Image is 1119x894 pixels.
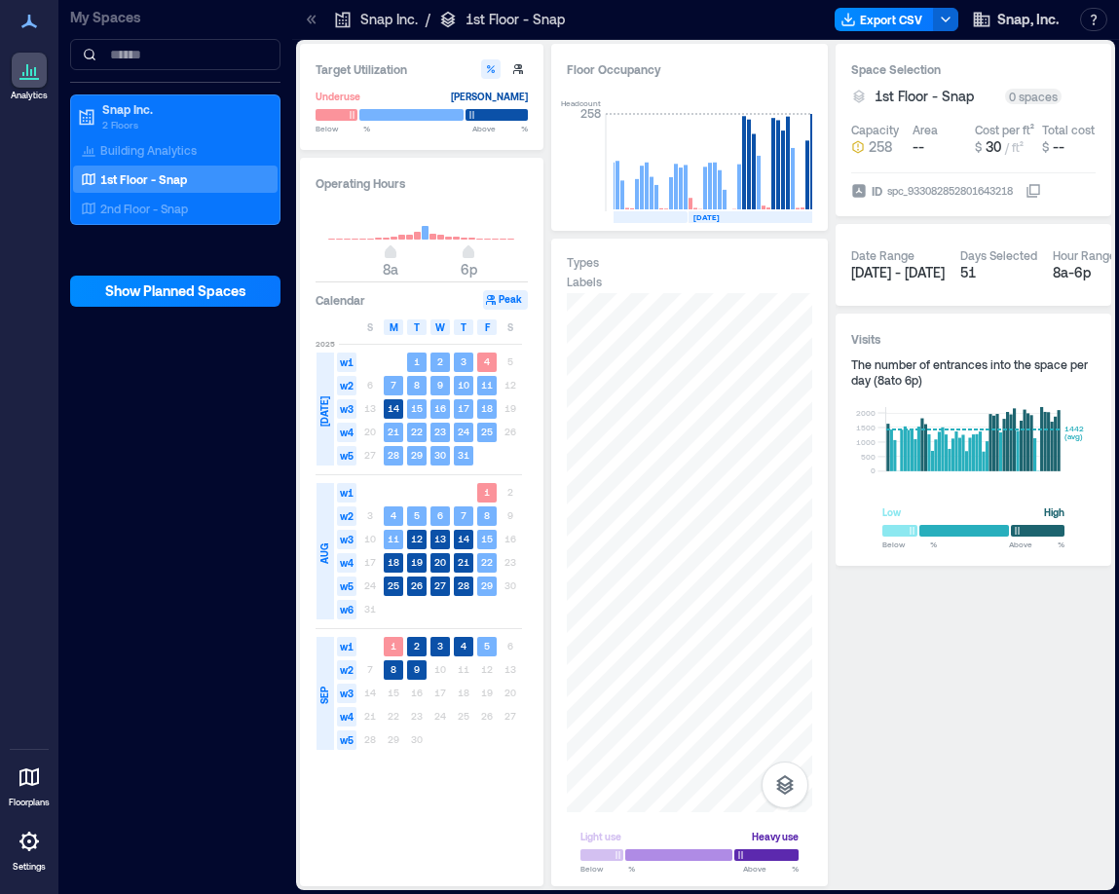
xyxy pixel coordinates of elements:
[875,87,997,106] button: 1st Floor - Snap
[1053,138,1064,155] span: --
[484,486,490,498] text: 1
[693,212,720,222] text: [DATE]
[411,449,423,461] text: 29
[337,376,356,395] span: w2
[11,90,48,101] p: Analytics
[434,579,446,591] text: 27
[337,530,356,549] span: w3
[337,684,356,703] span: w3
[414,640,420,652] text: 2
[885,181,1015,201] div: spc_933082852801643218
[100,171,187,187] p: 1st Floor - Snap
[975,137,1034,157] button: $ 30 / ft²
[567,59,812,79] div: Floor Occupancy
[337,506,356,526] span: w2
[913,122,938,137] div: Area
[1053,263,1116,282] div: 8a - 6p
[337,446,356,466] span: w5
[851,329,1097,349] h3: Visits
[484,355,490,367] text: 4
[861,452,876,462] tspan: 500
[458,449,469,461] text: 31
[481,402,493,414] text: 18
[388,579,399,591] text: 25
[337,660,356,680] span: w2
[481,556,493,568] text: 22
[580,863,635,875] span: Below %
[434,533,446,544] text: 13
[414,319,420,335] span: T
[1005,140,1024,154] span: / ft²
[869,137,892,157] span: 258
[388,556,399,568] text: 18
[567,274,602,289] div: Labels
[835,8,934,31] button: Export CSV
[411,426,423,437] text: 22
[580,827,621,846] div: Light use
[337,577,356,596] span: w5
[975,140,982,154] span: $
[481,426,493,437] text: 25
[1026,183,1041,199] button: IDspc_933082852801643218
[391,663,396,675] text: 8
[414,663,420,675] text: 9
[960,263,1037,282] div: 51
[70,8,280,27] p: My Spaces
[316,123,370,134] span: Below %
[507,319,513,335] span: S
[388,533,399,544] text: 11
[316,338,335,350] span: 2025
[752,827,799,846] div: Heavy use
[102,117,266,132] p: 2 Floors
[100,201,188,216] p: 2nd Floor - Snap
[337,600,356,619] span: w6
[337,353,356,372] span: w1
[458,402,469,414] text: 17
[434,449,446,461] text: 30
[484,509,490,521] text: 8
[411,579,423,591] text: 26
[856,408,876,418] tspan: 2000
[437,379,443,391] text: 9
[484,640,490,652] text: 5
[461,509,466,521] text: 7
[882,503,901,522] div: Low
[414,379,420,391] text: 8
[481,379,493,391] text: 11
[70,276,280,307] button: Show Planned Spaces
[481,533,493,544] text: 15
[360,10,418,29] p: Snap Inc.
[913,138,924,155] span: --
[851,247,914,263] div: Date Range
[481,579,493,591] text: 29
[1009,539,1064,550] span: Above %
[458,556,469,568] text: 21
[458,379,469,391] text: 10
[458,579,469,591] text: 28
[6,818,53,878] a: Settings
[1005,89,1062,104] div: 0 spaces
[434,426,446,437] text: 23
[851,356,1097,388] div: The number of entrances into the space per day ( 8a to 6p )
[317,687,332,704] span: SEP
[966,4,1064,35] button: Snap, Inc.
[872,181,882,201] span: ID
[851,122,899,137] div: Capacity
[316,59,528,79] h3: Target Utilization
[337,707,356,726] span: w4
[390,319,398,335] span: M
[337,399,356,419] span: w3
[316,87,360,106] div: Underuse
[882,539,937,550] span: Below %
[458,533,469,544] text: 14
[383,261,398,278] span: 8a
[391,509,396,521] text: 4
[466,10,565,29] p: 1st Floor - Snap
[391,379,396,391] text: 7
[337,730,356,750] span: w5
[1044,503,1064,522] div: High
[567,254,599,270] div: Types
[461,640,466,652] text: 4
[851,59,1097,79] h3: Space Selection
[975,122,1034,137] div: Cost per ft²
